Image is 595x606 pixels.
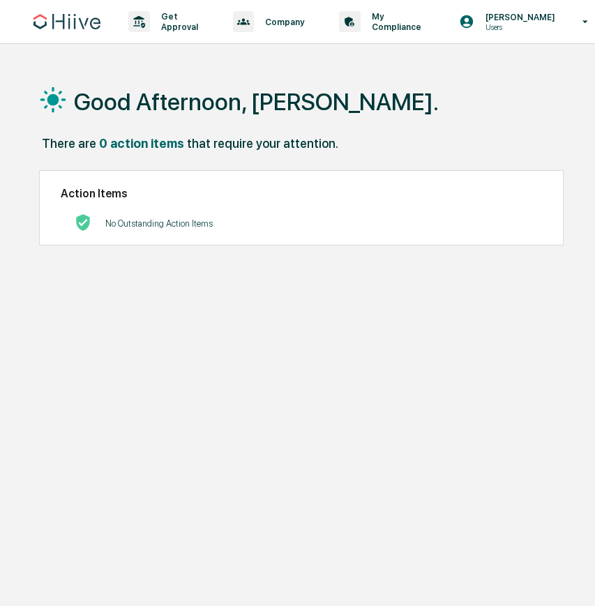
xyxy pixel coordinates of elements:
[361,11,428,32] p: My Compliance
[150,11,205,32] p: Get Approval
[33,14,100,29] img: logo
[474,22,562,32] p: Users
[42,136,96,151] div: There are
[105,218,213,229] p: No Outstanding Action Items
[75,214,91,231] img: No Actions logo
[254,17,311,27] p: Company
[474,12,562,22] p: [PERSON_NAME]
[61,187,543,200] h2: Action Items
[74,88,439,116] h1: Good Afternoon, [PERSON_NAME].
[99,136,184,151] div: 0 action items
[187,136,338,151] div: that require your attention.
